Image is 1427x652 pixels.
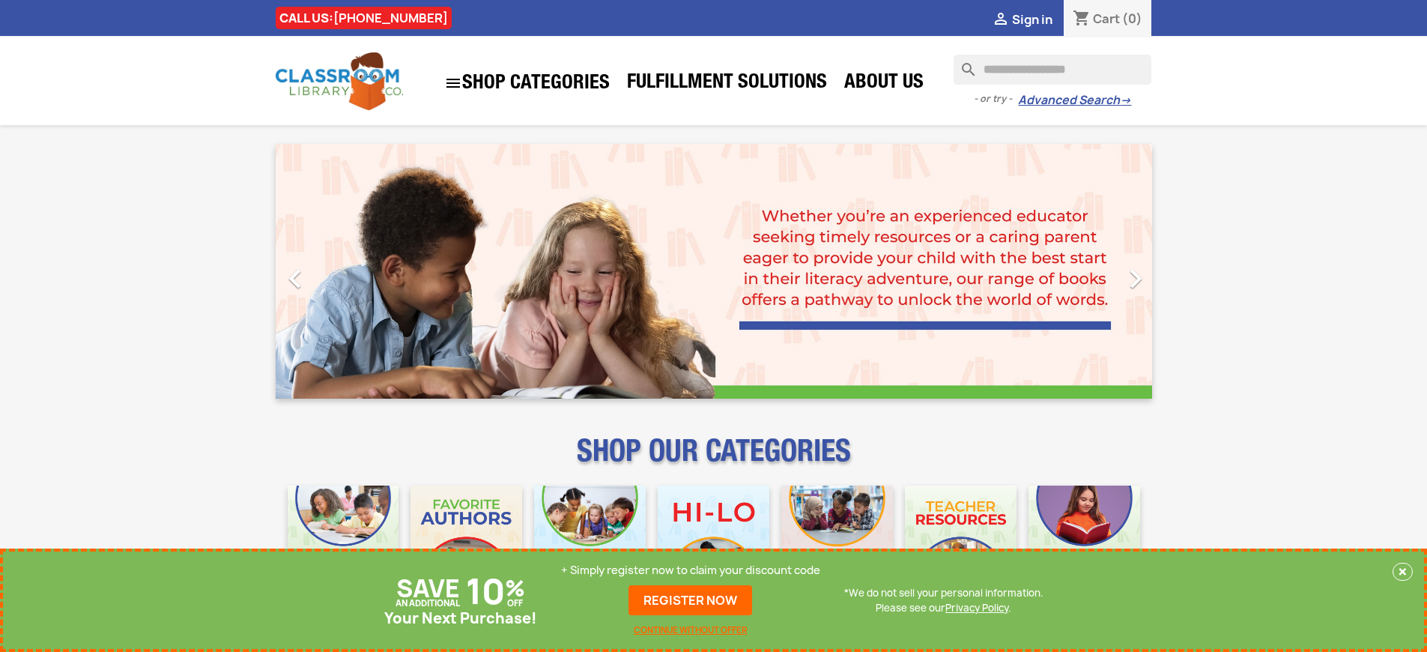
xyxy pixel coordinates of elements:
ul: Carousel container [276,144,1152,399]
a: [PHONE_NUMBER] [333,10,448,26]
a: SHOP CATEGORIES [437,67,617,100]
img: CLC_Fiction_Nonfiction_Mobile.jpg [781,486,893,597]
span: Cart [1093,10,1120,27]
i:  [1117,260,1154,298]
input: Search [954,55,1151,85]
a: Previous [276,144,408,399]
img: CLC_Dyslexia_Mobile.jpg [1028,486,1140,597]
i: shopping_cart [1073,10,1091,28]
i:  [276,260,314,298]
a: Next [1020,144,1152,399]
a: About Us [837,69,931,99]
i:  [992,11,1010,29]
a:  Sign in [992,11,1052,28]
a: Advanced Search→ [1018,93,1131,108]
img: CLC_HiLo_Mobile.jpg [658,486,769,597]
span: → [1120,93,1131,108]
a: Fulfillment Solutions [619,69,834,99]
span: Sign in [1012,11,1052,28]
p: SHOP OUR CATEGORIES [276,447,1152,474]
img: Classroom Library Company [276,52,403,110]
img: CLC_Bulk_Mobile.jpg [288,486,399,597]
img: CLC_Phonics_And_Decodables_Mobile.jpg [534,486,646,597]
img: CLC_Favorite_Authors_Mobile.jpg [410,486,522,597]
i:  [444,74,462,92]
img: CLC_Teacher_Resources_Mobile.jpg [905,486,1017,597]
span: (0) [1122,10,1142,27]
i: search [954,55,972,73]
span: - or try - [974,91,1018,106]
div: CALL US: [276,7,452,29]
